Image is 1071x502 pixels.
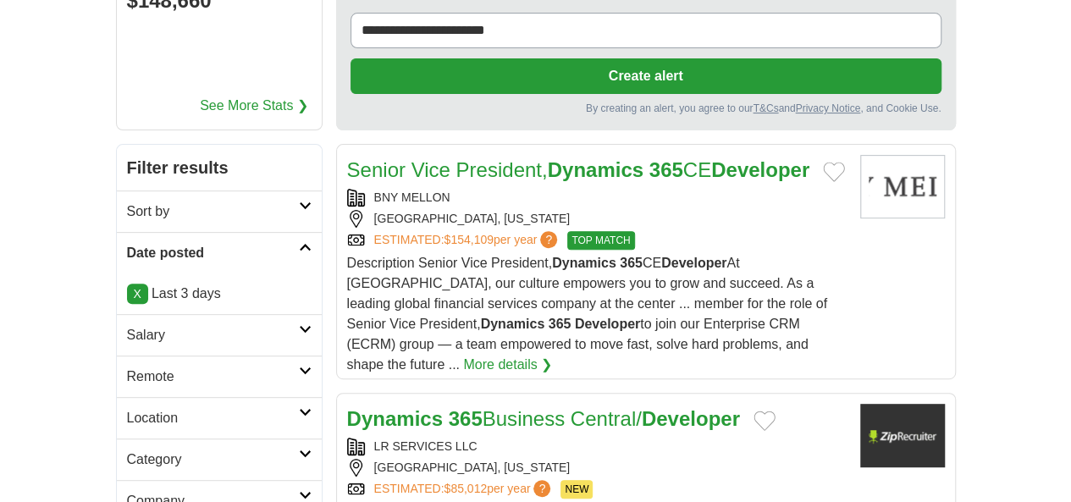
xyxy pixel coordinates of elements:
[117,314,322,356] a: Salary
[127,243,299,263] h2: Date posted
[860,404,945,467] img: Company logo
[127,284,148,304] a: X
[560,480,593,499] span: NEW
[347,210,847,228] div: [GEOGRAPHIC_DATA], [US_STATE]
[374,190,450,204] a: BNY MELLON
[347,158,810,181] a: Senior Vice President,Dynamics 365CEDeveloper
[127,201,299,222] h2: Sort by
[711,158,809,181] strong: Developer
[351,101,941,116] div: By creating an alert, you agree to our and , and Cookie Use.
[117,145,322,190] h2: Filter results
[347,407,443,430] strong: Dynamics
[860,155,945,218] img: BNY Mellon logo
[374,231,561,250] a: ESTIMATED:$154,109per year?
[347,407,740,430] a: Dynamics 365Business Central/Developer
[795,102,860,114] a: Privacy Notice
[753,102,778,114] a: T&Cs
[754,411,776,431] button: Add to favorite jobs
[127,325,299,345] h2: Salary
[117,356,322,397] a: Remote
[575,317,640,331] strong: Developer
[549,317,571,331] strong: 365
[552,256,616,270] strong: Dynamics
[649,158,683,181] strong: 365
[200,96,308,116] a: See More Stats ❯
[540,231,557,248] span: ?
[661,256,726,270] strong: Developer
[533,480,550,497] span: ?
[449,407,483,430] strong: 365
[127,408,299,428] h2: Location
[351,58,941,94] button: Create alert
[347,438,847,455] div: LR SERVICES LLC
[823,162,845,182] button: Add to favorite jobs
[548,158,643,181] strong: Dynamics
[620,256,643,270] strong: 365
[127,284,312,304] p: Last 3 days
[347,459,847,477] div: [GEOGRAPHIC_DATA], [US_STATE]
[444,233,493,246] span: $154,109
[347,256,827,372] span: Description Senior Vice President, CE At [GEOGRAPHIC_DATA], our culture empowers you to grow and ...
[127,450,299,470] h2: Category
[567,231,634,250] span: TOP MATCH
[463,355,552,375] a: More details ❯
[117,397,322,439] a: Location
[374,480,555,499] a: ESTIMATED:$85,012per year?
[117,439,322,480] a: Category
[117,232,322,273] a: Date posted
[127,367,299,387] h2: Remote
[117,190,322,232] a: Sort by
[642,407,740,430] strong: Developer
[444,482,487,495] span: $85,012
[481,317,545,331] strong: Dynamics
